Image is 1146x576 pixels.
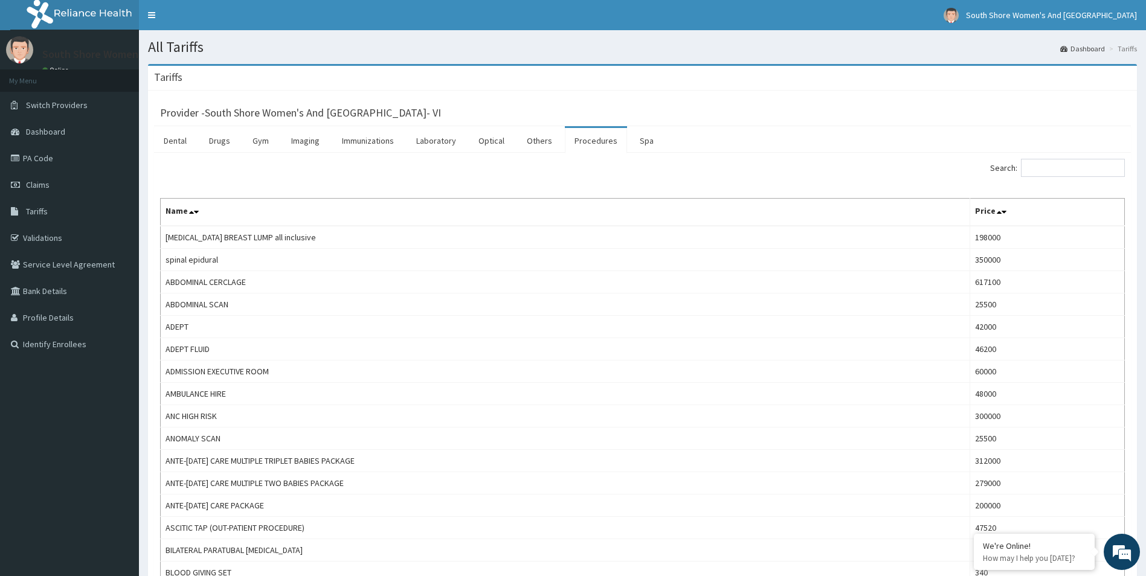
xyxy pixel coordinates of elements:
td: 47520 [970,517,1125,539]
h3: Tariffs [154,72,182,83]
div: We're Online! [983,540,1086,551]
td: 48000 [970,383,1125,405]
a: Dashboard [1060,43,1105,54]
td: 200000 [970,494,1125,517]
a: Immunizations [332,128,404,153]
td: ANTE-[DATE] CARE MULTIPLE TRIPLET BABIES PACKAGE [161,450,970,472]
td: 312000 [970,450,1125,472]
a: Laboratory [407,128,466,153]
td: 25500 [970,293,1125,316]
td: ADMISSION EXECUTIVE ROOM [161,360,970,383]
img: User Image [6,36,33,63]
a: Online [42,66,71,74]
td: ADEPT FLUID [161,338,970,360]
td: 198000 [970,226,1125,249]
td: spinal epidural [161,249,970,271]
a: Procedures [565,128,627,153]
a: Dental [154,128,196,153]
th: Name [161,199,970,226]
span: Claims [26,179,50,190]
td: ABDOMINAL SCAN [161,293,970,316]
td: 350000 [970,249,1125,271]
th: Price [970,199,1125,226]
li: Tariffs [1106,43,1137,54]
td: BILATERAL PARATUBAL [MEDICAL_DATA] [161,539,970,562]
a: Optical [469,128,514,153]
span: Tariffs [26,206,48,217]
td: 42000 [970,316,1125,338]
span: South Shore Women's And [GEOGRAPHIC_DATA] [966,10,1137,21]
label: Search: [990,159,1125,177]
span: Dashboard [26,126,65,137]
td: ASCITIC TAP (OUT-PATIENT PROCEDURE) [161,517,970,539]
p: South Shore Women's And [GEOGRAPHIC_DATA] [42,49,269,60]
h1: All Tariffs [148,39,1137,55]
h3: Provider - South Shore Women's And [GEOGRAPHIC_DATA]- VI [160,107,441,118]
p: How may I help you today? [983,553,1086,563]
span: Switch Providers [26,100,88,110]
td: AMBULANCE HIRE [161,383,970,405]
a: Gym [243,128,278,153]
input: Search: [1021,159,1125,177]
td: ADEPT [161,316,970,338]
td: 60000 [970,360,1125,383]
td: 617100 [970,271,1125,293]
td: 25500 [970,427,1125,450]
td: ANOMALY SCAN [161,427,970,450]
img: User Image [944,8,959,23]
td: 279000 [970,472,1125,494]
td: 300000 [970,405,1125,427]
td: ANC HIGH RISK [161,405,970,427]
td: 46200 [970,338,1125,360]
td: ANTE-[DATE] CARE PACKAGE [161,494,970,517]
td: 900000 [970,539,1125,562]
a: Imaging [282,128,329,153]
a: Spa [630,128,663,153]
a: Drugs [199,128,240,153]
td: ANTE-[DATE] CARE MULTIPLE TWO BABIES PACKAGE [161,472,970,494]
a: Others [517,128,562,153]
td: ABDOMINAL CERCLAGE [161,271,970,293]
td: [MEDICAL_DATA] BREAST LUMP all inclusive [161,226,970,249]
